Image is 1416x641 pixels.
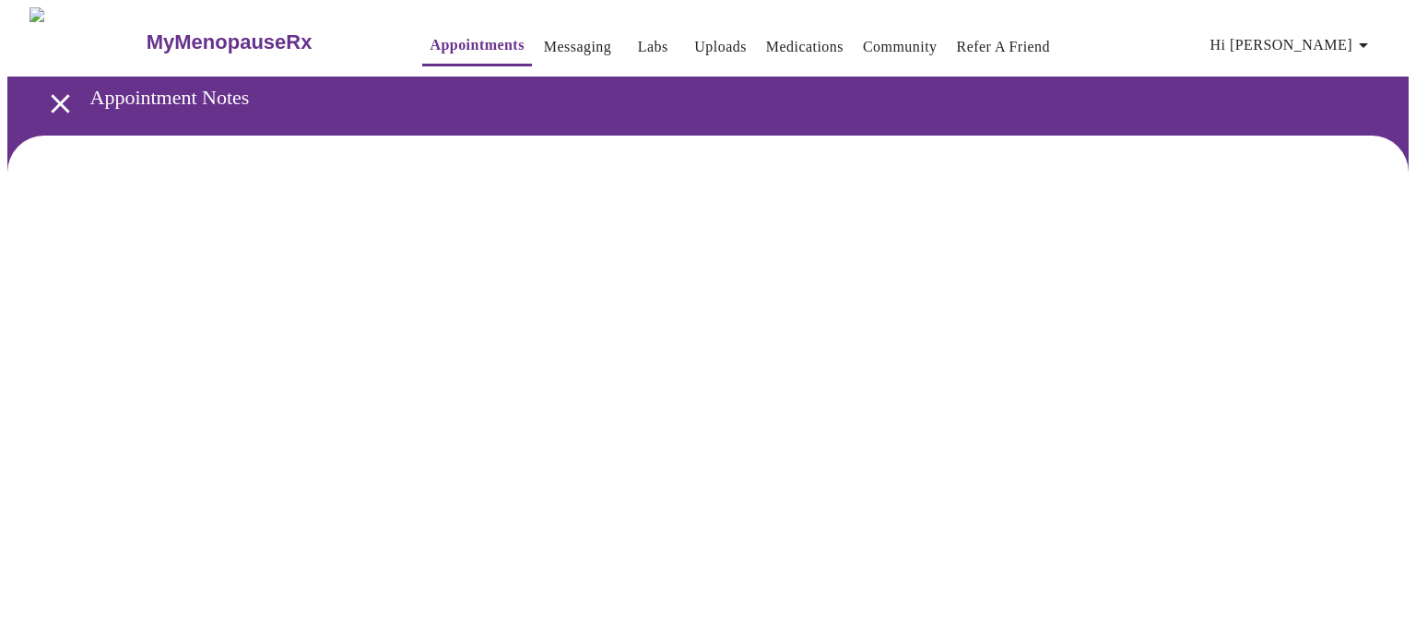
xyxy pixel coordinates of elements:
[544,34,611,60] a: Messaging
[766,34,844,60] a: Medications
[144,10,385,75] a: MyMenopauseRx
[687,29,754,65] button: Uploads
[694,34,747,60] a: Uploads
[855,29,945,65] button: Community
[759,29,851,65] button: Medications
[90,86,1314,110] h3: Appointment Notes
[537,29,619,65] button: Messaging
[147,30,313,54] h3: MyMenopauseRx
[1203,27,1382,64] button: Hi [PERSON_NAME]
[950,29,1058,65] button: Refer a Friend
[623,29,682,65] button: Labs
[29,7,144,77] img: MyMenopauseRx Logo
[430,32,524,58] a: Appointments
[638,34,668,60] a: Labs
[863,34,938,60] a: Community
[422,27,531,66] button: Appointments
[33,77,88,131] button: open drawer
[957,34,1051,60] a: Refer a Friend
[1210,32,1375,58] span: Hi [PERSON_NAME]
